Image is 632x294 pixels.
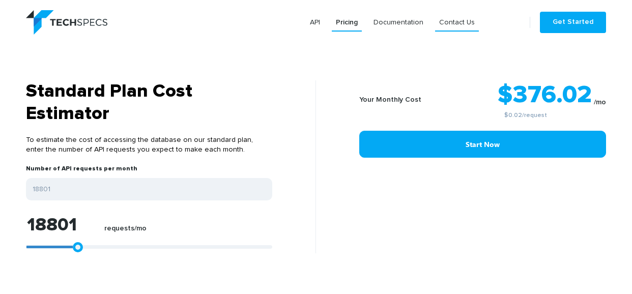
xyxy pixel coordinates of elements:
strong: $376.02 [498,83,592,107]
a: Documentation [369,13,427,32]
b: Your Monthly Cost [359,96,421,103]
small: /request [446,112,606,119]
input: Enter your expected number of API requests [26,178,272,200]
a: Contact Us [435,13,479,32]
a: Pricing [332,13,362,32]
label: Number of API requests per month [26,165,137,178]
a: Get Started [540,12,606,33]
a: API [306,13,324,32]
sub: /mo [594,99,606,106]
img: logo [26,10,107,35]
p: To estimate the cost of accessing the database on our standard plan, enter the number of API requ... [26,125,272,165]
a: $0.02 [504,112,522,119]
label: requests/mo [104,224,147,238]
h3: Standard Plan Cost Estimator [26,80,272,125]
a: Start Now [359,131,606,158]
